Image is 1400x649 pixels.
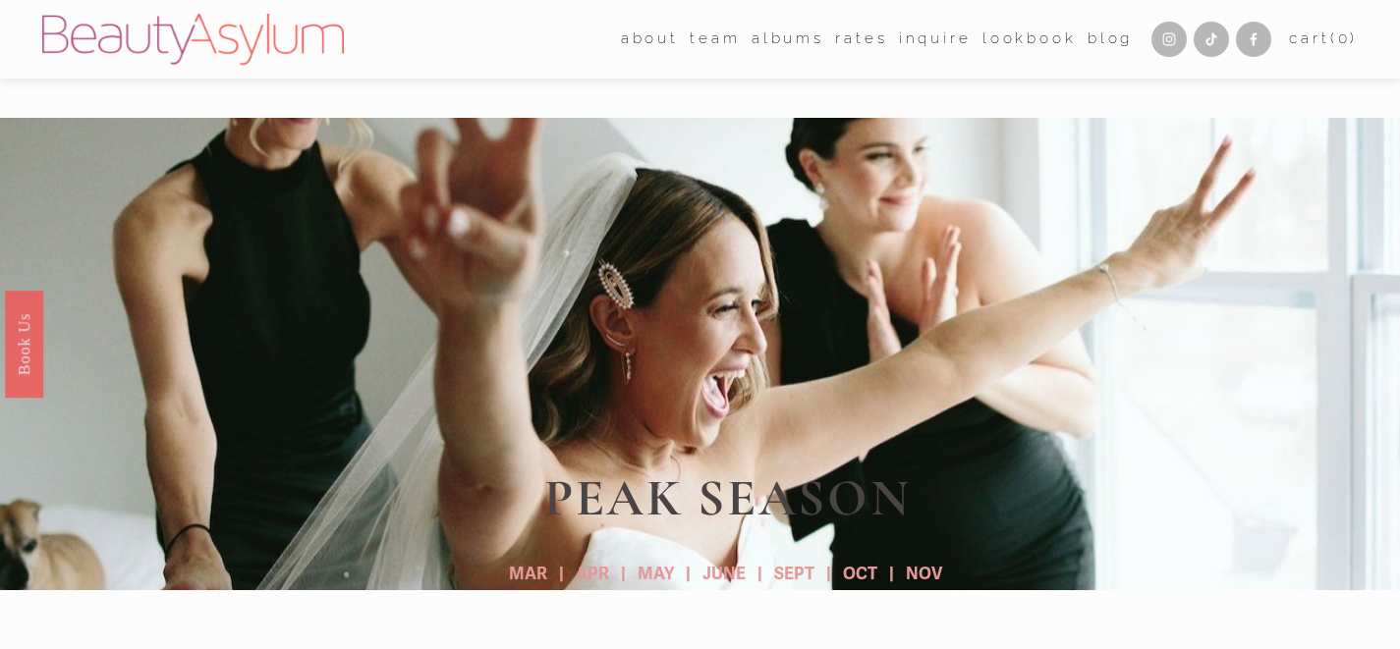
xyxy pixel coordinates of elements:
strong: MAR | APR | MAY | JUNE | SEPT | OCT | NOV [509,564,942,584]
img: Beauty Asylum | Bridal Hair &amp; Makeup Charlotte &amp; Atlanta [42,14,344,65]
a: Rates [835,25,887,55]
a: Blog [1088,25,1133,55]
a: Inquire [899,25,972,55]
span: about [621,26,679,53]
span: team [690,26,740,53]
span: ( ) [1330,29,1358,47]
a: Book Us [5,290,43,397]
a: albums [752,25,824,55]
a: folder dropdown [690,25,740,55]
a: folder dropdown [621,25,679,55]
strong: PEAK SEASON [544,466,911,529]
span: 0 [1338,29,1351,47]
a: Facebook [1236,22,1271,57]
a: Instagram [1151,22,1187,57]
a: Cart(0) [1289,26,1358,53]
a: TikTok [1194,22,1229,57]
a: Lookbook [982,25,1077,55]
